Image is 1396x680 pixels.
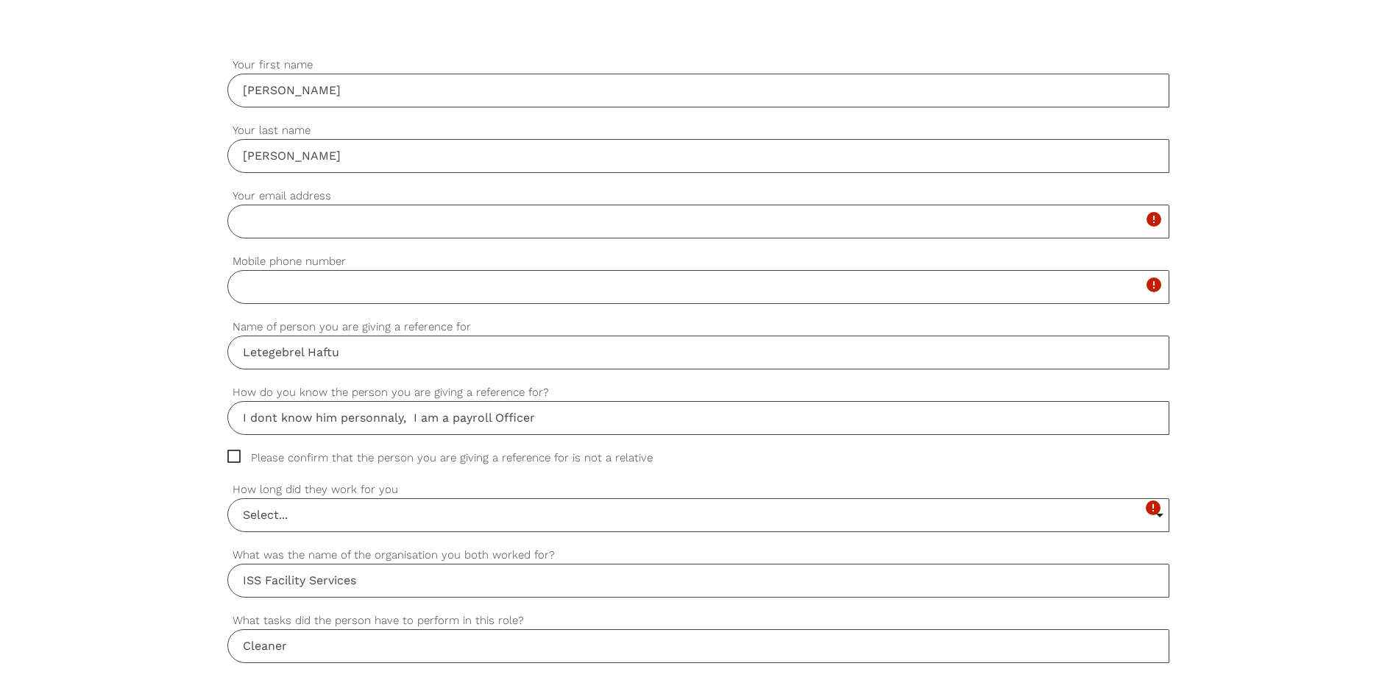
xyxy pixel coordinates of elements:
[227,547,1169,564] label: What was the name of the organisation you both worked for?
[1145,276,1163,294] i: error
[227,188,1169,205] label: Your email address
[1144,499,1162,517] i: error
[227,450,681,467] span: Please confirm that the person you are giving a reference for is not a relative
[227,319,1169,336] label: Name of person you are giving a reference for
[227,384,1169,401] label: How do you know the person you are giving a reference for?
[227,122,1169,139] label: Your last name
[227,481,1169,498] label: How long did they work for you
[1145,210,1163,228] i: error
[227,253,1169,270] label: Mobile phone number
[227,612,1169,629] label: What tasks did the person have to perform in this role?
[227,57,1169,74] label: Your first name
